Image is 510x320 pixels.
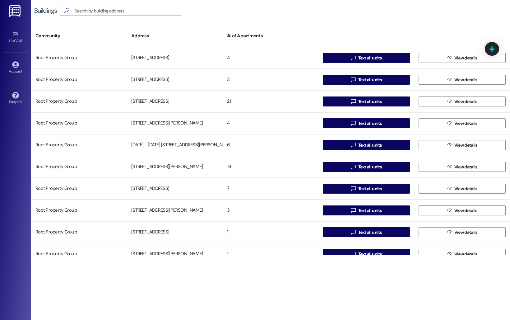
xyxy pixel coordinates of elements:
[351,186,355,191] i: 
[351,121,355,126] i: 
[34,7,57,14] div: Buildings
[358,55,382,61] span: Text all units
[223,28,318,44] div: # of Apartments
[31,182,127,195] div: Root Property Group
[323,53,410,63] button: Text all units
[323,205,410,215] button: Text all units
[447,55,452,60] i: 
[419,118,506,128] button: View details
[3,90,28,107] a: Support
[62,7,72,14] i: 
[351,99,355,104] i: 
[358,120,382,127] span: Text all units
[31,117,127,129] div: Root Property Group
[223,248,318,260] div: 1
[3,29,28,45] a: Site Visit •
[447,77,452,82] i: 
[223,117,318,129] div: 4
[358,207,382,214] span: Text all units
[447,164,452,169] i: 
[323,140,410,150] button: Text all units
[127,248,223,260] div: [STREET_ADDRESS][PERSON_NAME]
[223,182,318,195] div: 7
[419,227,506,237] button: View details
[127,226,223,238] div: [STREET_ADDRESS]
[454,98,477,105] span: View details
[454,251,477,257] span: View details
[447,230,452,235] i: 
[127,117,223,129] div: [STREET_ADDRESS][PERSON_NAME]
[3,59,28,76] a: Account
[31,95,127,108] div: Root Property Group
[454,186,477,192] span: View details
[127,182,223,195] div: [STREET_ADDRESS]
[454,229,477,236] span: View details
[31,52,127,64] div: Root Property Group
[31,248,127,260] div: Root Property Group
[75,7,181,15] input: Search by building address
[419,205,506,215] button: View details
[454,55,477,61] span: View details
[419,162,506,172] button: View details
[323,96,410,106] button: Text all units
[447,99,452,104] i: 
[454,142,477,148] span: View details
[323,75,410,85] button: Text all units
[358,164,382,170] span: Text all units
[358,142,382,148] span: Text all units
[358,229,382,236] span: Text all units
[127,204,223,217] div: [STREET_ADDRESS][PERSON_NAME]
[223,52,318,64] div: 4
[447,208,452,213] i: 
[223,226,318,238] div: 1
[419,184,506,194] button: View details
[323,162,410,172] button: Text all units
[31,204,127,217] div: Root Property Group
[419,75,506,85] button: View details
[223,139,318,151] div: 6
[127,28,223,44] div: Address
[323,227,410,237] button: Text all units
[447,186,452,191] i: 
[358,98,382,105] span: Text all units
[419,249,506,259] button: View details
[127,73,223,86] div: [STREET_ADDRESS]
[351,55,355,60] i: 
[223,73,318,86] div: 3
[351,164,355,169] i: 
[127,95,223,108] div: [STREET_ADDRESS]
[419,140,506,150] button: View details
[358,251,382,257] span: Text all units
[31,73,127,86] div: Root Property Group
[447,121,452,126] i: 
[351,77,355,82] i: 
[31,161,127,173] div: Root Property Group
[351,230,355,235] i: 
[223,95,318,108] div: 21
[454,164,477,170] span: View details
[419,96,506,106] button: View details
[127,161,223,173] div: [STREET_ADDRESS][PERSON_NAME]
[31,28,127,44] div: Community
[22,37,23,42] span: •
[323,184,410,194] button: Text all units
[31,139,127,151] div: Root Property Group
[31,226,127,238] div: Root Property Group
[323,249,410,259] button: Text all units
[127,52,223,64] div: [STREET_ADDRESS]
[351,143,355,148] i: 
[9,5,22,17] img: ResiDesk Logo
[358,186,382,192] span: Text all units
[447,143,452,148] i: 
[223,161,318,173] div: 16
[127,139,223,151] div: [DATE] - [DATE] [STREET_ADDRESS][PERSON_NAME]
[358,77,382,83] span: Text all units
[454,120,477,127] span: View details
[351,252,355,256] i: 
[223,204,318,217] div: 3
[419,53,506,63] button: View details
[454,207,477,214] span: View details
[351,208,355,213] i: 
[447,252,452,256] i: 
[454,77,477,83] span: View details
